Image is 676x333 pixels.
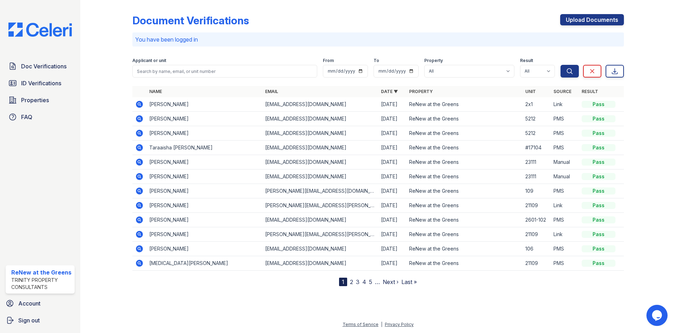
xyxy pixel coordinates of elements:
[362,278,366,285] a: 4
[323,58,334,63] label: From
[551,256,579,271] td: PMS
[406,169,522,184] td: ReNew at the Greens
[522,213,551,227] td: 2601-102
[522,169,551,184] td: 23111
[560,14,624,25] a: Upload Documents
[369,278,372,285] a: 5
[409,89,433,94] a: Property
[146,126,262,141] td: [PERSON_NAME]
[522,97,551,112] td: 2x1
[551,227,579,242] td: Link
[582,89,598,94] a: Result
[262,169,378,184] td: [EMAIL_ADDRESS][DOMAIN_NAME]
[262,141,378,155] td: [EMAIL_ADDRESS][DOMAIN_NAME]
[6,76,75,90] a: ID Verifications
[582,130,615,137] div: Pass
[582,231,615,238] div: Pass
[385,322,414,327] a: Privacy Policy
[551,198,579,213] td: Link
[551,112,579,126] td: PMS
[551,141,579,155] td: PMS
[262,155,378,169] td: [EMAIL_ADDRESS][DOMAIN_NAME]
[374,58,379,63] label: To
[553,89,571,94] a: Source
[146,141,262,155] td: Taraaisha [PERSON_NAME]
[378,112,406,126] td: [DATE]
[21,113,32,121] span: FAQ
[378,184,406,198] td: [DATE]
[132,65,317,78] input: Search by name, email, or unit number
[339,278,347,286] div: 1
[406,184,522,198] td: ReNew at the Greens
[3,313,77,327] a: Sign out
[406,126,522,141] td: ReNew at the Greens
[146,213,262,227] td: [PERSON_NAME]
[378,256,406,271] td: [DATE]
[401,278,417,285] a: Last »
[146,256,262,271] td: [MEDICAL_DATA][PERSON_NAME]
[132,58,166,63] label: Applicant or unit
[146,112,262,126] td: [PERSON_NAME]
[21,62,67,70] span: Doc Verifications
[383,278,399,285] a: Next ›
[522,227,551,242] td: 21109
[146,227,262,242] td: [PERSON_NAME]
[3,23,77,37] img: CE_Logo_Blue-a8612792a0a2168367f1c8372b55b34899dd931a85d93a1a3d3e32e68fde9ad4.png
[522,155,551,169] td: 23111
[11,268,72,277] div: ReNew at the Greens
[265,89,278,94] a: Email
[378,198,406,213] td: [DATE]
[11,277,72,291] div: Trinity Property Consultants
[262,198,378,213] td: [PERSON_NAME][EMAIL_ADDRESS][PERSON_NAME][DOMAIN_NAME]
[582,202,615,209] div: Pass
[378,141,406,155] td: [DATE]
[18,299,40,308] span: Account
[646,305,669,326] iframe: chat widget
[146,169,262,184] td: [PERSON_NAME]
[262,213,378,227] td: [EMAIL_ADDRESS][DOMAIN_NAME]
[132,14,249,27] div: Document Verifications
[406,213,522,227] td: ReNew at the Greens
[378,97,406,112] td: [DATE]
[406,242,522,256] td: ReNew at the Greens
[378,169,406,184] td: [DATE]
[522,141,551,155] td: #17104
[6,110,75,124] a: FAQ
[378,242,406,256] td: [DATE]
[18,316,40,325] span: Sign out
[343,322,378,327] a: Terms of Service
[262,112,378,126] td: [EMAIL_ADDRESS][DOMAIN_NAME]
[350,278,353,285] a: 2
[406,227,522,242] td: ReNew at the Greens
[146,155,262,169] td: [PERSON_NAME]
[522,256,551,271] td: 21109
[356,278,359,285] a: 3
[406,112,522,126] td: ReNew at the Greens
[406,97,522,112] td: ReNew at the Greens
[406,155,522,169] td: ReNew at the Greens
[551,242,579,256] td: PMS
[375,278,380,286] span: …
[262,256,378,271] td: [EMAIL_ADDRESS][DOMAIN_NAME]
[522,112,551,126] td: 5212
[262,227,378,242] td: [PERSON_NAME][EMAIL_ADDRESS][PERSON_NAME][DOMAIN_NAME]
[582,115,615,122] div: Pass
[21,96,49,104] span: Properties
[551,213,579,227] td: PMS
[378,213,406,227] td: [DATE]
[522,198,551,213] td: 21109
[146,198,262,213] td: [PERSON_NAME]
[262,126,378,141] td: [EMAIL_ADDRESS][DOMAIN_NAME]
[146,242,262,256] td: [PERSON_NAME]
[262,184,378,198] td: [PERSON_NAME][EMAIL_ADDRESS][DOMAIN_NAME]
[525,89,536,94] a: Unit
[3,296,77,310] a: Account
[582,144,615,151] div: Pass
[520,58,533,63] label: Result
[582,260,615,267] div: Pass
[551,169,579,184] td: Manual
[522,126,551,141] td: 5212
[424,58,443,63] label: Property
[582,173,615,180] div: Pass
[406,256,522,271] td: ReNew at the Greens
